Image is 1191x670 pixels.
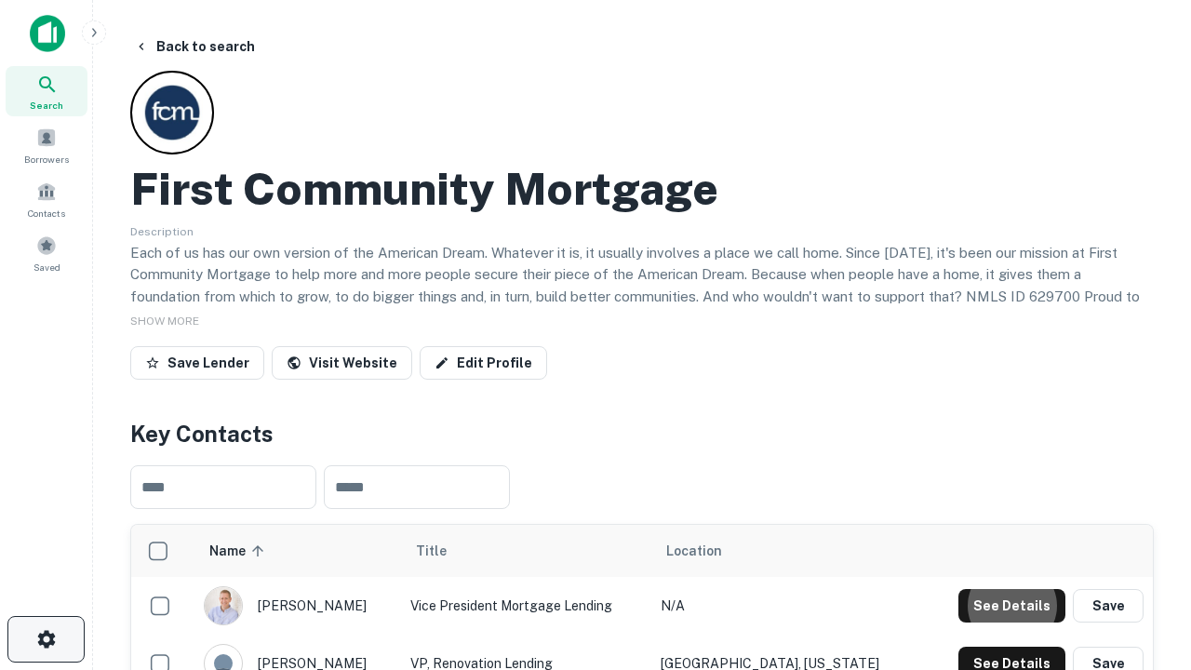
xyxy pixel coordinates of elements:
[204,586,392,625] div: [PERSON_NAME]
[24,152,69,167] span: Borrowers
[33,260,60,275] span: Saved
[420,346,547,380] a: Edit Profile
[30,15,65,52] img: capitalize-icon.png
[6,120,87,170] a: Borrowers
[6,228,87,278] a: Saved
[6,66,87,116] a: Search
[130,225,194,238] span: Description
[1073,589,1144,623] button: Save
[130,242,1154,329] p: Each of us has our own version of the American Dream. Whatever it is, it usually involves a place...
[194,525,401,577] th: Name
[209,540,270,562] span: Name
[130,162,718,216] h2: First Community Mortgage
[401,525,651,577] th: Title
[30,98,63,113] span: Search
[272,346,412,380] a: Visit Website
[666,540,722,562] span: Location
[127,30,262,63] button: Back to search
[651,525,921,577] th: Location
[130,315,199,328] span: SHOW MORE
[1098,462,1191,551] iframe: Chat Widget
[651,577,921,635] td: N/A
[6,174,87,224] a: Contacts
[958,589,1065,623] button: See Details
[28,206,65,221] span: Contacts
[401,577,651,635] td: Vice President Mortgage Lending
[416,540,471,562] span: Title
[205,587,242,624] img: 1520878720083
[130,346,264,380] button: Save Lender
[130,417,1154,450] h4: Key Contacts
